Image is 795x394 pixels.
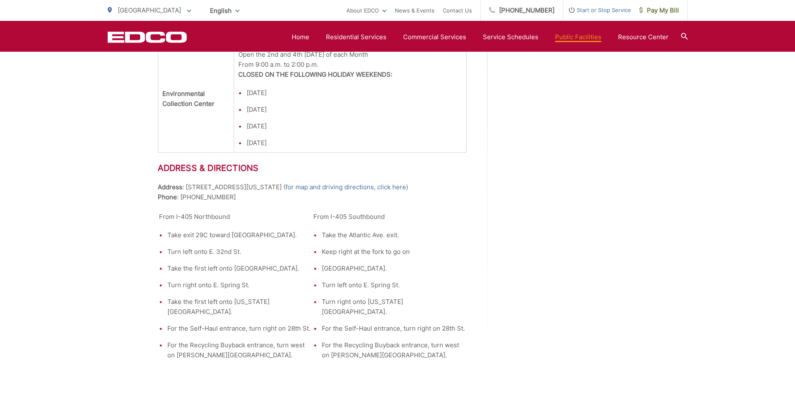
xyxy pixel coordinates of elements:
p: : [STREET_ADDRESS][US_STATE] ( ) : [PHONE_NUMBER] [158,182,467,202]
li: Turn right onto E. Spring St. [167,280,311,290]
a: for map and driving directions, click here [285,182,406,192]
a: News & Events [395,5,434,15]
a: Commercial Services [403,32,466,42]
li: [DATE] [247,121,462,131]
li: Take the first left onto [GEOGRAPHIC_DATA]. [167,264,311,274]
li: Turn right onto [US_STATE][GEOGRAPHIC_DATA]. [322,297,465,317]
td: From I-405 Southbound [312,211,467,361]
li: [GEOGRAPHIC_DATA]. [322,264,465,274]
li: Turn left onto E. 32nd St. [167,247,311,257]
a: Home [292,32,309,42]
li: Turn left onto E. Spring St. [322,280,465,290]
span: Pay My Bill [639,5,679,15]
a: Service Schedules [483,32,538,42]
h2: Address & Directions [158,163,467,173]
strong: Phone [158,193,177,201]
a: Resource Center [618,32,669,42]
a: EDCD logo. Return to the homepage. [108,31,187,43]
li: [DATE] [247,138,462,148]
strong: CLOSED ON THE FOLLOWING HOLIDAY WEEKENDS: [238,70,392,78]
td: From I-405 Northbound [158,211,312,361]
a: About EDCO [346,5,386,15]
li: For the Recycling Buyback entrance, turn west on [PERSON_NAME][GEOGRAPHIC_DATA]. [167,340,311,360]
li: Take the first left onto [US_STATE][GEOGRAPHIC_DATA]. [167,297,311,317]
li: Take exit 29C toward [GEOGRAPHIC_DATA]. [167,230,311,240]
span: [GEOGRAPHIC_DATA] [118,6,181,14]
li: For the Recycling Buyback entrance, turn west on [PERSON_NAME][GEOGRAPHIC_DATA]. [322,340,465,360]
li: [DATE] [247,105,462,115]
a: Contact Us [443,5,472,15]
strong: Address [158,183,182,191]
a: Public Facilities [555,32,601,42]
a: Residential Services [326,32,386,42]
li: Keep right at the fork to go on [322,247,465,257]
li: For the Self-Haul entrance, turn right on 28th St. [167,324,311,334]
li: Take the Atlantic Ave. exit. [322,230,465,240]
strong: Environmental Collection Center [162,90,215,108]
td: Open the 2nd and 4th [DATE] of each Month From 9:00 a.m. to 2:00 p.m. [234,45,466,153]
li: For the Self-Haul entrance, turn right on 28th St. [322,324,465,334]
span: English [204,3,246,18]
li: [DATE] [247,88,462,98]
